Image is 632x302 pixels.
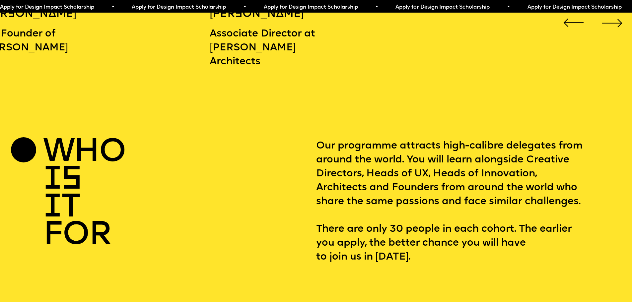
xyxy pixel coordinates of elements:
[210,7,323,21] h5: [PERSON_NAME]
[111,5,114,10] span: •
[599,10,625,35] div: Next slide
[375,5,378,10] span: •
[210,27,323,69] p: Associate Director at [PERSON_NAME] Architects
[43,139,106,250] h2: who is it for
[507,5,510,10] span: •
[561,10,586,35] div: Previous slide
[243,5,246,10] span: •
[316,139,621,264] p: Our programme attracts high-calibre delegates from around the world. You will learn alongside Cre...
